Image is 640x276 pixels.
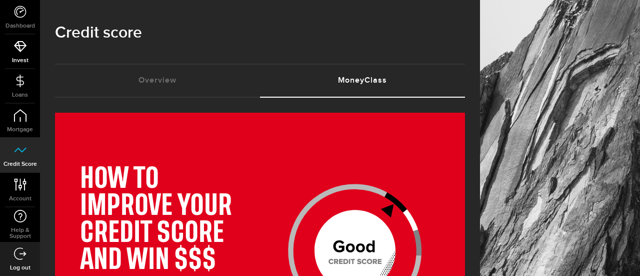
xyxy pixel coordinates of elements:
[80,166,250,274] h1: HOW TO IMPROVE YOUR CREDIT SCORE AND WIN $$$
[55,65,260,97] a: Overview
[8,4,38,34] button: Open LiveChat chat widget
[55,64,465,98] ul: Tabs Navigation
[260,65,465,97] a: MoneyClass
[55,20,465,46] h1: Credit score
